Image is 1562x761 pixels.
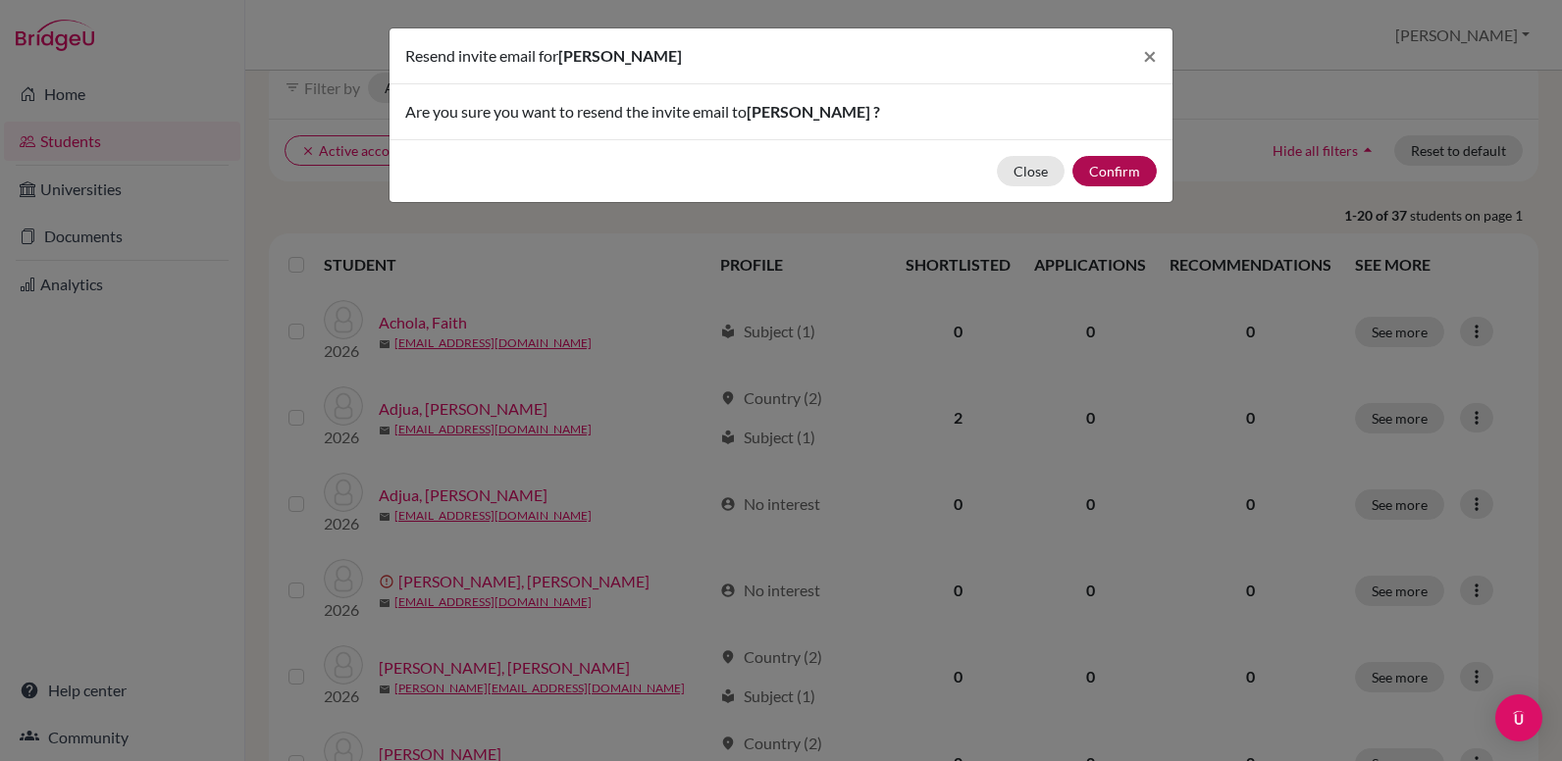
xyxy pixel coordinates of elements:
div: Open Intercom Messenger [1495,694,1542,741]
button: Confirm [1072,156,1157,186]
span: × [1143,41,1157,70]
span: [PERSON_NAME] ? [747,102,880,121]
p: Are you sure you want to resend the invite email to [405,100,1157,124]
span: Resend invite email for [405,46,558,65]
span: [PERSON_NAME] [558,46,682,65]
button: Close [1127,28,1172,83]
button: Close [997,156,1065,186]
